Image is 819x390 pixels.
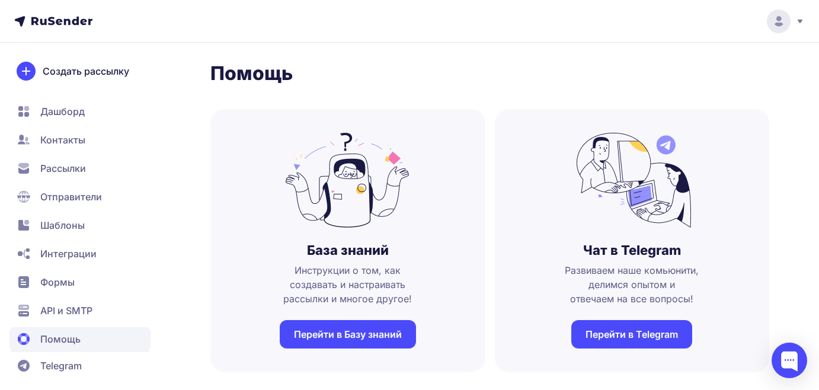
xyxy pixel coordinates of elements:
[262,263,434,306] span: Инструкции о том, как создавать и настраивать рассылки и многое другое!
[546,263,718,306] span: Развиваем наше комьюнити, делимся опытом и отвечаем на все вопросы!
[40,218,85,232] span: Шаблоны
[280,320,416,349] a: Перейти в Базу знаний
[307,242,389,258] h3: База знаний
[40,275,75,289] span: Формы
[43,64,129,78] span: Создать рассылку
[583,242,681,258] h3: Чат в Telegram
[40,133,85,147] span: Контакты
[40,190,102,204] span: Отправители
[40,161,86,175] span: Рассылки
[40,332,81,346] span: Помощь
[40,104,85,119] span: Дашборд
[40,303,92,318] span: API и SMTP
[570,133,694,228] img: no_photo
[9,354,151,378] a: Telegram
[571,320,692,349] a: Перейти в Telegram
[40,247,97,261] span: Интеграции
[40,359,82,373] span: Telegram
[210,62,769,85] h1: Помощь
[286,133,410,228] img: no_photo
